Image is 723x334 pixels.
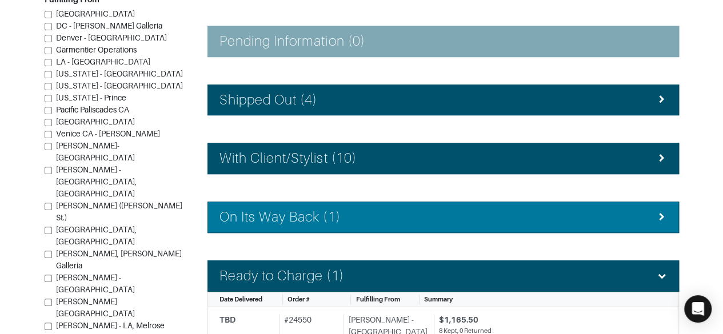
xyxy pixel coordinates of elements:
[219,315,235,324] span: TBD
[56,141,135,162] span: [PERSON_NAME]-[GEOGRAPHIC_DATA]
[219,209,341,226] h4: On Its Way Back (1)
[219,150,357,167] h4: With Client/Stylist (10)
[45,227,52,234] input: [GEOGRAPHIC_DATA], [GEOGRAPHIC_DATA]
[45,35,52,42] input: Denver - [GEOGRAPHIC_DATA]
[56,249,182,270] span: [PERSON_NAME], [PERSON_NAME] Galleria
[56,201,182,222] span: [PERSON_NAME] ([PERSON_NAME] St.)
[56,129,160,138] span: Venice CA - [PERSON_NAME]
[56,105,129,114] span: Pacific Paliscades CA
[56,225,137,246] span: [GEOGRAPHIC_DATA], [GEOGRAPHIC_DATA]
[45,251,52,258] input: [PERSON_NAME], [PERSON_NAME] Galleria
[56,57,150,66] span: LA - [GEOGRAPHIC_DATA]
[56,69,183,78] span: [US_STATE] - [GEOGRAPHIC_DATA]
[56,33,167,42] span: Denver - [GEOGRAPHIC_DATA]
[56,297,135,318] span: [PERSON_NAME][GEOGRAPHIC_DATA]
[56,81,183,90] span: [US_STATE] - [GEOGRAPHIC_DATA]
[56,21,162,30] span: DC - [PERSON_NAME] Galleria
[45,275,52,282] input: [PERSON_NAME] - [GEOGRAPHIC_DATA]
[45,107,52,114] input: Pacific Paliscades CA
[56,165,137,198] span: [PERSON_NAME] - [GEOGRAPHIC_DATA], [GEOGRAPHIC_DATA]
[219,268,344,284] h4: Ready to Charge (1)
[219,92,318,108] h4: Shipped Out (4)
[45,119,52,126] input: [GEOGRAPHIC_DATA]
[56,117,135,126] span: [GEOGRAPHIC_DATA]
[424,296,453,303] span: Summary
[684,295,712,323] div: Open Intercom Messenger
[45,131,52,138] input: Venice CA - [PERSON_NAME]
[45,323,52,330] input: [PERSON_NAME] - LA, Melrose
[45,47,52,54] input: Garmentier Operations
[56,45,137,54] span: Garmentier Operations
[45,95,52,102] input: [US_STATE] - Prince
[45,83,52,90] input: [US_STATE] - [GEOGRAPHIC_DATA]
[56,321,165,330] span: [PERSON_NAME] - LA, Melrose
[56,9,135,18] span: [GEOGRAPHIC_DATA]
[45,11,52,18] input: [GEOGRAPHIC_DATA]
[45,299,52,306] input: [PERSON_NAME][GEOGRAPHIC_DATA]
[439,314,658,326] div: $1,165.50
[287,296,310,303] span: Order #
[45,167,52,174] input: [PERSON_NAME] - [GEOGRAPHIC_DATA], [GEOGRAPHIC_DATA]
[56,93,126,102] span: [US_STATE] - Prince
[45,59,52,66] input: LA - [GEOGRAPHIC_DATA]
[45,71,52,78] input: [US_STATE] - [GEOGRAPHIC_DATA]
[45,203,52,210] input: [PERSON_NAME] ([PERSON_NAME] St.)
[219,33,365,50] h4: Pending Information (0)
[45,23,52,30] input: DC - [PERSON_NAME] Galleria
[355,296,400,303] span: Fulfilling From
[45,143,52,150] input: [PERSON_NAME]-[GEOGRAPHIC_DATA]
[219,296,262,303] span: Date Delivered
[56,273,135,294] span: [PERSON_NAME] - [GEOGRAPHIC_DATA]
